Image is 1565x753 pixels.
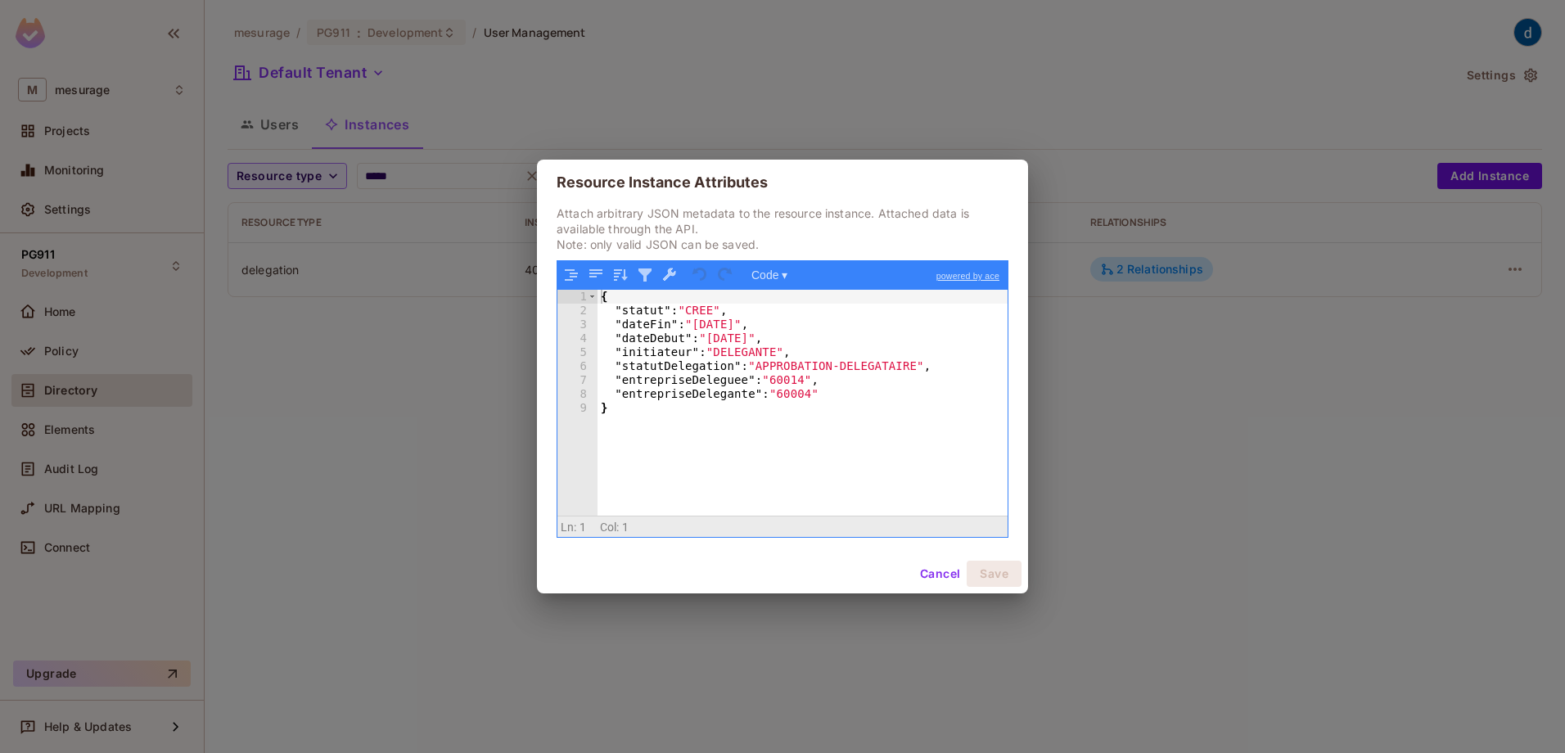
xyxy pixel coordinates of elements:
p: Attach arbitrary JSON metadata to the resource instance. Attached data is available through the A... [557,205,1008,252]
span: Ln: [561,521,576,534]
button: Filter, sort, or transform contents [634,264,656,286]
div: 7 [557,373,598,387]
button: Compact JSON data, remove all whitespaces (Ctrl+Shift+I) [585,264,607,286]
div: 8 [557,387,598,401]
button: Code ▾ [746,264,793,286]
div: 4 [557,331,598,345]
div: 9 [557,401,598,415]
div: 3 [557,318,598,331]
span: 1 [622,521,629,534]
span: 1 [580,521,586,534]
span: Col: [600,521,620,534]
div: 1 [557,290,598,304]
a: powered by ace [928,261,1008,291]
button: Format JSON data, with proper indentation and line feeds (Ctrl+I) [561,264,582,286]
button: Undo last action (Ctrl+Z) [690,264,711,286]
button: Cancel [913,561,967,587]
h2: Resource Instance Attributes [537,160,1028,205]
button: Redo (Ctrl+Shift+Z) [715,264,736,286]
button: Repair JSON: fix quotes and escape characters, remove comments and JSONP notation, turn JavaScrip... [659,264,680,286]
div: 2 [557,304,598,318]
button: Sort contents [610,264,631,286]
div: 6 [557,359,598,373]
div: 5 [557,345,598,359]
button: Save [967,561,1022,587]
